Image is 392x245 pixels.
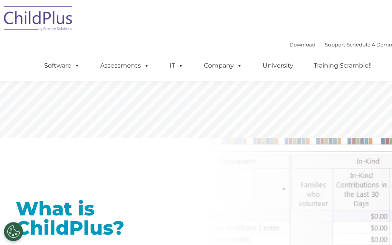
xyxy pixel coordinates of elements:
[4,222,23,241] button: Cookies Settings
[347,41,392,48] a: Schedule A Demo
[306,58,379,73] a: Training Scramble!!
[289,41,392,48] font: |
[93,58,157,73] a: Assessments
[196,58,250,73] a: Company
[325,41,345,48] a: Support
[255,58,301,73] a: University
[16,199,190,238] h1: What is ChildPlus?
[162,58,191,73] a: IT
[36,58,88,73] a: Software
[289,41,316,48] a: Download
